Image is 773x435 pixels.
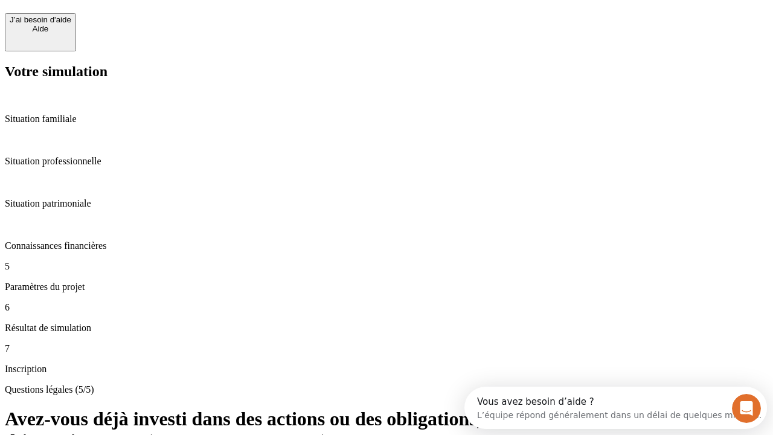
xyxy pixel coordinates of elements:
[5,63,768,80] h2: Votre simulation
[5,302,768,313] p: 6
[10,15,71,24] div: J’ai besoin d'aide
[732,394,761,423] iframe: Intercom live chat
[5,156,768,167] p: Situation professionnelle
[5,240,768,251] p: Connaissances financières
[5,5,333,38] div: Ouvrir le Messenger Intercom
[5,384,768,395] p: Questions légales (5/5)
[464,387,767,429] iframe: Intercom live chat discovery launcher
[5,13,76,51] button: J’ai besoin d'aideAide
[5,114,768,124] p: Situation familiale
[5,364,768,375] p: Inscription
[10,24,71,33] div: Aide
[5,282,768,292] p: Paramètres du projet
[5,198,768,209] p: Situation patrimoniale
[13,20,297,33] div: L’équipe répond généralement dans un délai de quelques minutes.
[5,343,768,354] p: 7
[5,323,768,333] p: Résultat de simulation
[13,10,297,20] div: Vous avez besoin d’aide ?
[5,261,768,272] p: 5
